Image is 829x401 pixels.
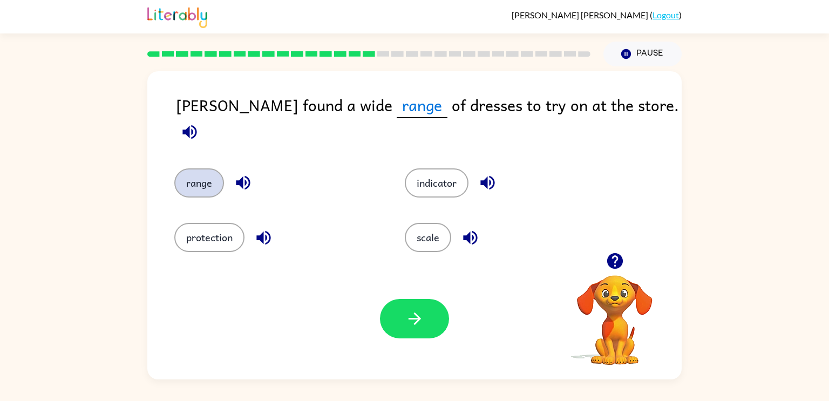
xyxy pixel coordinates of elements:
[147,4,207,28] img: Literably
[405,168,468,198] button: indicator
[176,93,682,147] div: [PERSON_NAME] found a wide of dresses to try on at the store.
[561,259,669,366] video: Your browser must support playing .mp4 files to use Literably. Please try using another browser.
[512,10,650,20] span: [PERSON_NAME] [PERSON_NAME]
[397,93,447,118] span: range
[603,42,682,66] button: Pause
[653,10,679,20] a: Logout
[512,10,682,20] div: ( )
[174,168,224,198] button: range
[174,223,244,252] button: protection
[405,223,451,252] button: scale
